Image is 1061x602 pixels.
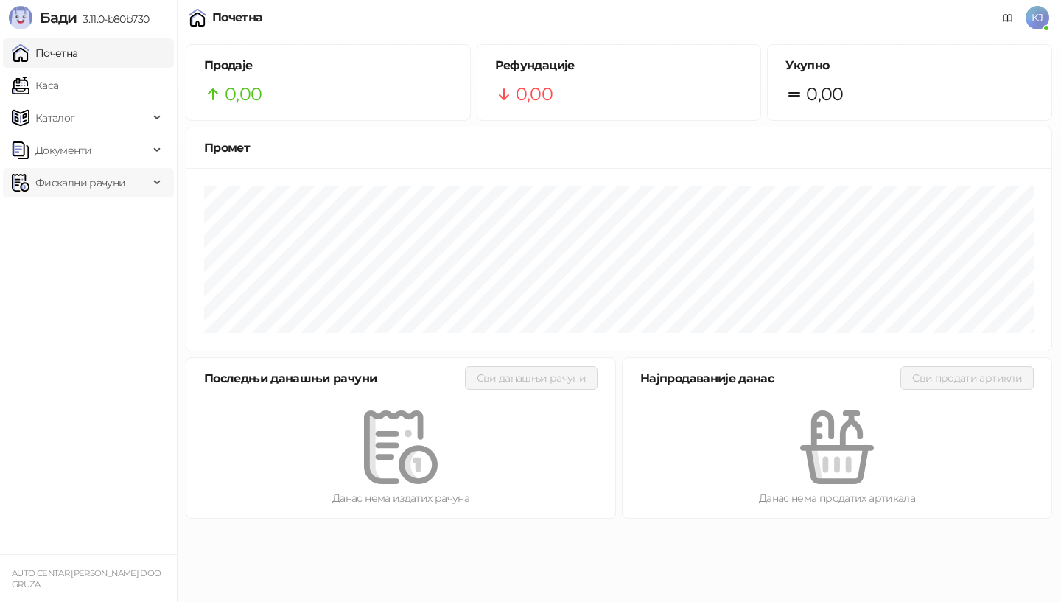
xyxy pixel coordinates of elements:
[900,366,1034,390] button: Сви продати артикли
[1026,6,1049,29] span: KJ
[77,13,149,26] span: 3.11.0-b80b730
[806,80,843,108] span: 0,00
[204,57,452,74] h5: Продаје
[40,9,77,27] span: Бади
[204,369,465,388] div: Последњи данашњи рачуни
[212,12,263,24] div: Почетна
[12,38,78,68] a: Почетна
[9,6,32,29] img: Logo
[640,369,900,388] div: Најпродаваније данас
[495,57,743,74] h5: Рефундације
[646,490,1028,506] div: Данас нема продатих артикала
[465,366,598,390] button: Сви данашњи рачуни
[996,6,1020,29] a: Документација
[785,57,1034,74] h5: Укупно
[35,103,75,133] span: Каталог
[204,139,1034,157] div: Промет
[35,168,125,197] span: Фискални рачуни
[12,71,58,100] a: Каса
[12,568,161,589] small: AUTO CENTAR [PERSON_NAME] DOO GRUZA
[225,80,262,108] span: 0,00
[516,80,553,108] span: 0,00
[35,136,91,165] span: Документи
[210,490,592,506] div: Данас нема издатих рачуна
